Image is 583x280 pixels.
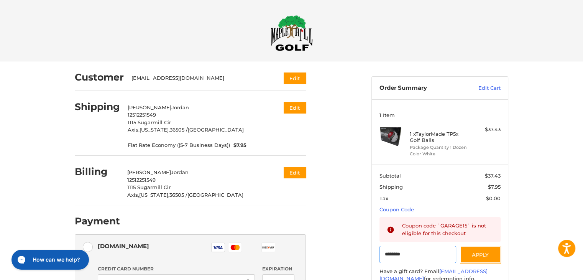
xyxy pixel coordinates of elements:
span: Jordan [171,104,189,110]
h3: 1 Item [379,112,501,118]
span: Tax [379,195,388,201]
a: Edit Cart [462,84,501,92]
li: Package Quantity 1 Dozen [410,144,468,151]
span: $0.00 [486,195,501,201]
label: Expiration [262,265,294,272]
span: 1115 Sugarmill Cir [128,119,171,125]
span: [GEOGRAPHIC_DATA] [188,127,244,133]
button: Apply [460,246,501,263]
span: [PERSON_NAME] [128,104,171,110]
span: $37.43 [485,173,501,179]
button: Edit [284,167,306,178]
h4: 1 x TaylorMade TP5x Golf Balls [410,131,468,143]
span: 12512251549 [128,112,156,118]
li: Color White [410,151,468,157]
span: 12512251549 [127,177,156,183]
span: Jordan [171,169,189,175]
div: Coupon code `GARAGE15` is not eligible for this checkout [402,222,493,237]
div: [EMAIL_ADDRESS][DOMAIN_NAME] [131,74,269,82]
h3: Order Summary [379,84,462,92]
span: Subtotal [379,173,401,179]
h2: Customer [75,71,124,83]
span: Flat Rate Economy ((5-7 Business Days)) [128,142,230,149]
span: [PERSON_NAME] [127,169,171,175]
h2: Payment [75,215,120,227]
span: [GEOGRAPHIC_DATA] [187,192,243,198]
h2: Shipping [75,101,120,113]
input: Gift Certificate or Coupon Code [379,246,457,263]
label: Credit Card Number [98,265,255,272]
span: 1115 Sugarmill Cir [127,184,171,190]
button: Edit [284,72,306,84]
a: Coupon Code [379,206,414,212]
span: Shipping [379,184,403,190]
iframe: Google Customer Reviews [520,259,583,280]
button: Edit [284,102,306,113]
span: Axis, [127,192,139,198]
iframe: Gorgias live chat messenger [8,247,91,272]
span: Axis, [128,127,140,133]
h2: Billing [75,166,120,178]
span: 36505 / [169,192,187,198]
span: $7.95 [230,142,247,149]
div: [DOMAIN_NAME] [98,240,149,252]
span: 36505 / [170,127,188,133]
span: [US_STATE], [139,192,169,198]
span: [US_STATE], [140,127,170,133]
img: Maple Hill Golf [271,15,313,51]
span: $7.95 [488,184,501,190]
div: $37.43 [470,126,501,133]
